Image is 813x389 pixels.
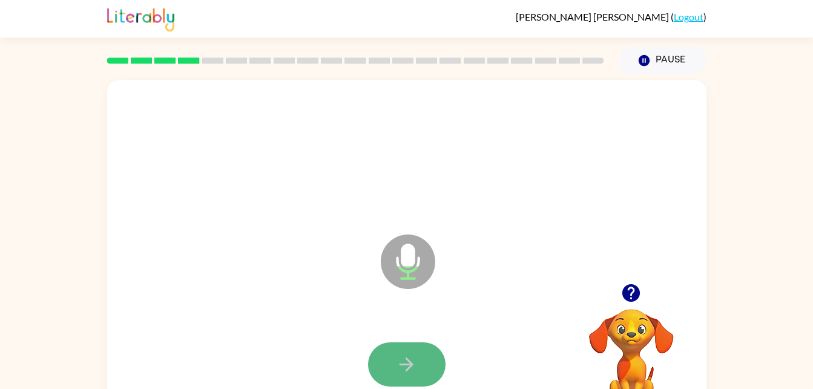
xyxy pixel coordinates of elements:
[107,5,174,32] img: Literably
[516,11,671,22] span: [PERSON_NAME] [PERSON_NAME]
[674,11,703,22] a: Logout
[516,11,706,22] div: ( )
[619,47,706,75] button: Pause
